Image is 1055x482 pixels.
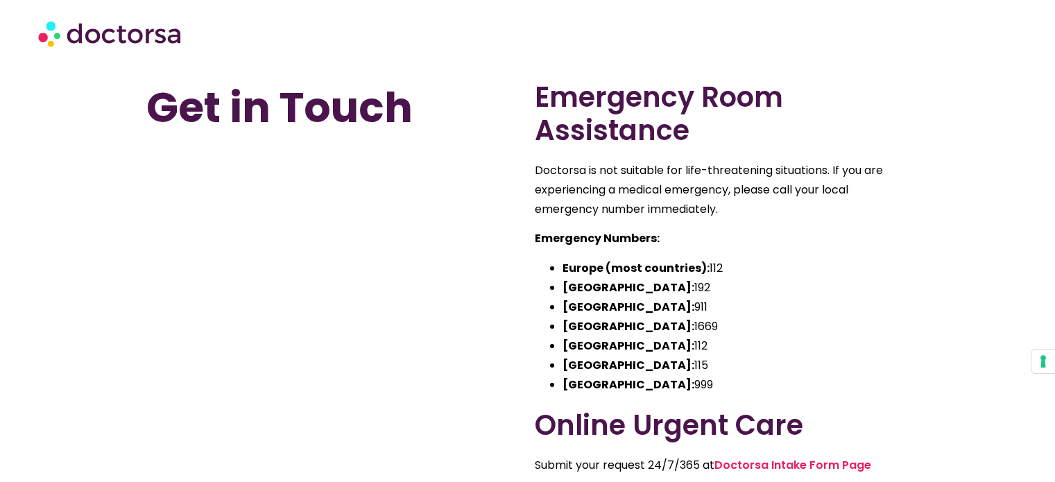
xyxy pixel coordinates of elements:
[563,336,909,356] li: 112
[146,80,521,135] h1: Get in Touch
[535,408,909,442] h2: Online Urgent Care
[563,279,694,295] strong: [GEOGRAPHIC_DATA]:
[563,259,909,278] li: 112
[535,230,660,246] strong: Emergency Numbers:
[563,278,909,298] li: 192
[714,457,871,473] a: Doctorsa Intake Form Page
[563,317,909,336] li: 1669
[1031,350,1055,373] button: Your consent preferences for tracking technologies
[535,161,909,219] p: Doctorsa is not suitable for life-threatening situations. If you are experiencing a medical emerg...
[563,377,694,393] strong: [GEOGRAPHIC_DATA]:
[563,298,909,317] li: 911
[563,338,694,354] strong: [GEOGRAPHIC_DATA]:
[535,80,909,147] h2: Emergency Room Assistance
[563,375,909,395] li: 999
[563,299,694,315] strong: [GEOGRAPHIC_DATA]:
[563,318,694,334] strong: [GEOGRAPHIC_DATA]:
[535,456,909,475] p: Submit your request 24/7/365 at
[563,260,710,276] strong: Europe (most countries):
[563,356,909,375] li: 115
[563,357,694,373] strong: [GEOGRAPHIC_DATA]:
